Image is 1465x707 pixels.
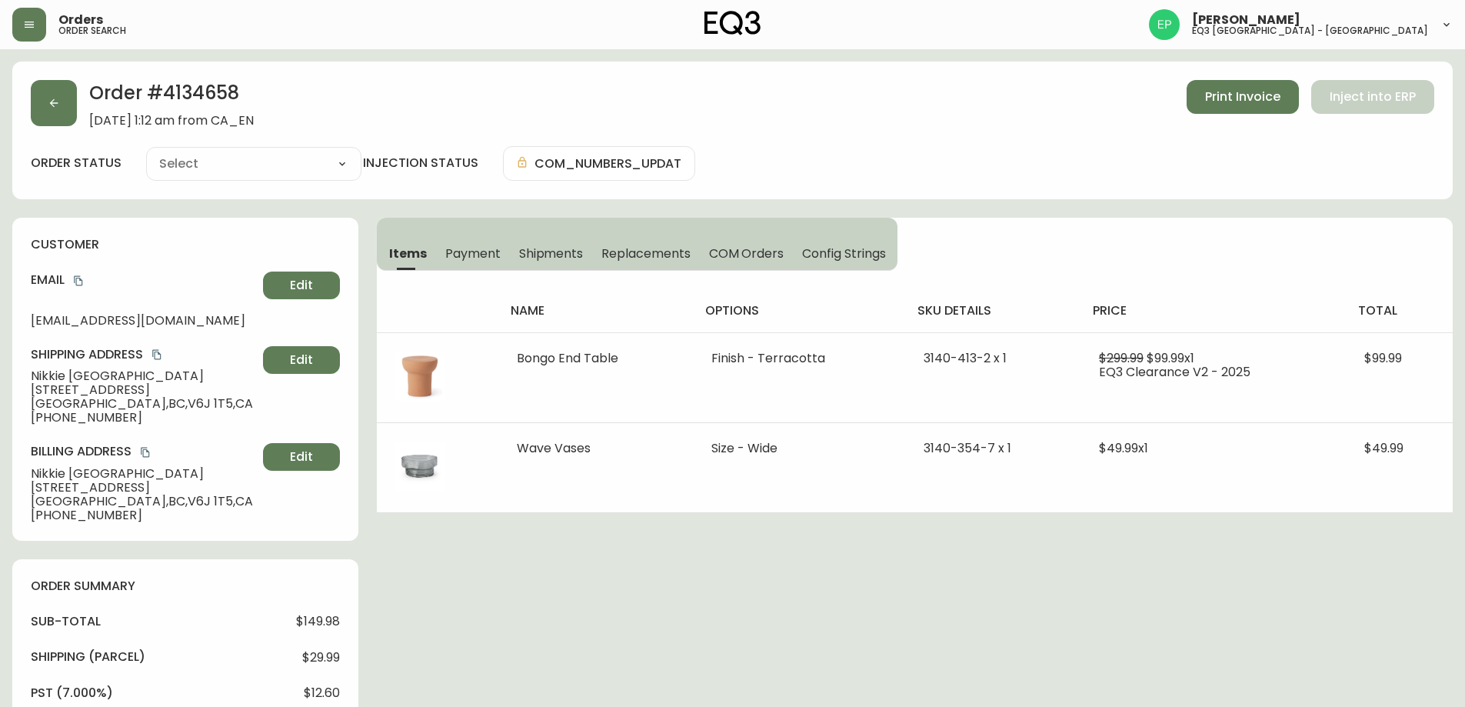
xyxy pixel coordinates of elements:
span: $99.99 x 1 [1147,349,1194,367]
h4: Shipping Address [31,346,257,363]
span: [PHONE_NUMBER] [31,411,257,425]
h4: total [1358,302,1440,319]
span: $49.99 [1364,439,1403,457]
label: order status [31,155,122,172]
span: [DATE] 1:12 am from CA_EN [89,114,254,128]
img: logo [704,11,761,35]
span: Print Invoice [1205,88,1280,105]
span: COM Orders [709,245,784,262]
h5: eq3 [GEOGRAPHIC_DATA] - [GEOGRAPHIC_DATA] [1192,26,1428,35]
span: $12.60 [304,686,340,700]
img: 260ee05c-f365-4df0-a5b9-d2e5ac0fcf7e.jpg [395,352,444,401]
span: $299.99 [1099,349,1144,367]
span: $149.98 [296,615,340,629]
span: $49.99 x 1 [1099,439,1148,457]
h4: Email [31,272,257,288]
h4: sku details [917,302,1068,319]
button: Edit [263,443,340,471]
span: Replacements [601,245,690,262]
h4: customer [31,236,340,253]
img: edb0eb29d4ff191ed42d19acdf48d771 [1149,9,1180,40]
button: copy [149,347,165,362]
span: [STREET_ADDRESS] [31,481,257,495]
button: copy [138,445,153,460]
button: Edit [263,346,340,374]
h4: sub-total [31,613,101,630]
li: Size - Wide [711,442,887,455]
span: 3140-413-2 x 1 [924,349,1007,367]
span: [GEOGRAPHIC_DATA] , BC , V6J 1T5 , CA [31,397,257,411]
h4: options [705,302,893,319]
span: 3140-354-7 x 1 [924,439,1011,457]
button: copy [71,273,86,288]
span: Edit [290,449,313,465]
span: Payment [445,245,501,262]
span: [PHONE_NUMBER] [31,509,257,522]
span: Edit [290,277,313,294]
span: $99.99 [1364,349,1402,367]
h4: injection status [363,155,478,172]
span: Items [389,245,427,262]
h5: order search [58,26,126,35]
span: EQ3 Clearance V2 - 2025 [1099,363,1250,381]
span: Bongo End Table [517,349,618,367]
h4: order summary [31,578,340,595]
h4: name [511,302,681,319]
span: [EMAIL_ADDRESS][DOMAIN_NAME] [31,314,257,328]
span: Edit [290,352,313,369]
span: $29.99 [302,651,340,665]
h4: price [1093,302,1333,319]
button: Print Invoice [1187,80,1299,114]
span: Config Strings [802,245,885,262]
button: Edit [263,272,340,299]
span: Wave Vases [517,439,591,457]
span: [PERSON_NAME] [1192,14,1300,26]
span: [STREET_ADDRESS] [31,383,257,397]
span: Orders [58,14,103,26]
span: Nikkie [GEOGRAPHIC_DATA] [31,467,257,481]
li: Finish - Terracotta [711,352,887,365]
h4: pst (7.000%) [31,685,113,702]
h4: Shipping ( Parcel ) [31,649,145,665]
span: Shipments [519,245,584,262]
span: Nikkie [GEOGRAPHIC_DATA] [31,369,257,383]
h2: Order # 4134658 [89,80,254,114]
h4: Billing Address [31,443,257,460]
span: [GEOGRAPHIC_DATA] , BC , V6J 1T5 , CA [31,495,257,509]
img: 762d7909-eb5e-4b3f-8b5b-36d0a6112882.jpg [395,442,444,491]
